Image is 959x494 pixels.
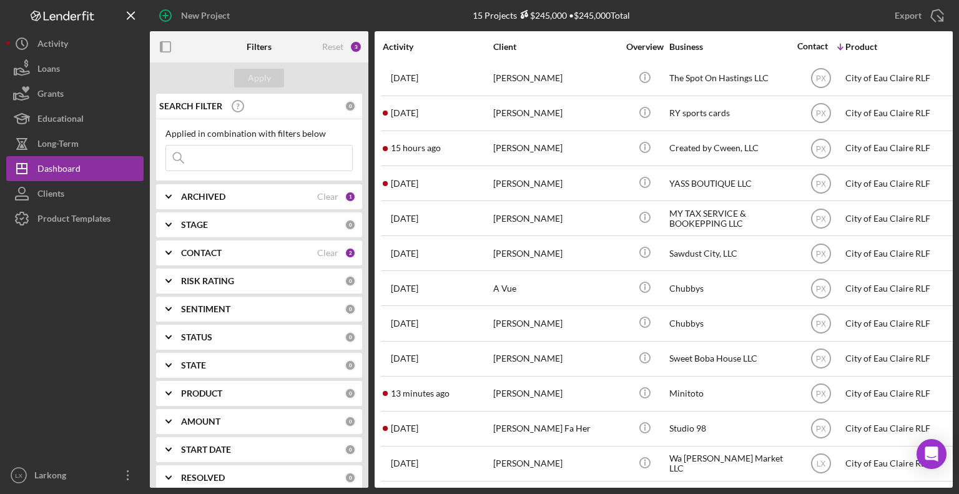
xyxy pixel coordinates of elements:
[391,179,418,189] time: 2025-09-08 18:38
[6,463,144,488] button: LXLarkong [PERSON_NAME]
[895,3,922,28] div: Export
[345,416,356,427] div: 0
[345,304,356,315] div: 0
[815,390,825,398] text: PX
[493,237,618,270] div: [PERSON_NAME]
[6,81,144,106] button: Grants
[493,272,618,305] div: A Vue
[6,106,144,131] button: Educational
[669,97,794,130] div: RY sports cards
[37,206,111,234] div: Product Templates
[669,237,794,270] div: Sawdust City, LLC
[493,377,618,410] div: [PERSON_NAME]
[383,42,492,52] div: Activity
[391,423,418,433] time: 2025-09-11 17:26
[669,167,794,200] div: YASS BOUTIQUE LLC
[669,447,794,480] div: Wa [PERSON_NAME] Market LLC
[181,445,231,455] b: START DATE
[345,388,356,399] div: 0
[815,144,825,153] text: PX
[345,472,356,483] div: 0
[181,192,225,202] b: ARCHIVED
[391,108,418,118] time: 2025-09-08 19:18
[345,219,356,230] div: 0
[345,275,356,287] div: 0
[317,192,338,202] div: Clear
[181,3,230,28] div: New Project
[669,62,794,95] div: The Spot On Hastings LLC
[181,360,206,370] b: STATE
[350,41,362,53] div: 3
[391,73,418,83] time: 2025-07-17 23:29
[493,167,618,200] div: [PERSON_NAME]
[669,42,794,52] div: Business
[181,332,212,342] b: STATUS
[669,307,794,340] div: Chubbys
[493,447,618,480] div: [PERSON_NAME]
[345,444,356,455] div: 0
[234,69,284,87] button: Apply
[815,179,825,188] text: PX
[391,284,418,294] time: 2025-07-23 16:04
[165,129,353,139] div: Applied in combination with filters below
[391,249,418,259] time: 2025-07-24 17:26
[391,319,418,329] time: 2025-07-30 17:23
[391,214,418,224] time: 2025-08-11 18:49
[181,473,225,483] b: RESOLVED
[181,276,234,286] b: RISK RATING
[815,284,825,293] text: PX
[493,342,618,375] div: [PERSON_NAME]
[669,342,794,375] div: Sweet Boba House LLC
[248,69,271,87] div: Apply
[37,131,79,159] div: Long-Term
[37,81,64,109] div: Grants
[815,249,825,258] text: PX
[6,181,144,206] button: Clients
[181,417,220,427] b: AMOUNT
[669,202,794,235] div: MY TAX SERVICE & BOOKEPPING LLC
[345,101,356,112] div: 0
[37,156,81,184] div: Dashboard
[345,191,356,202] div: 1
[391,458,418,468] time: 2025-07-30 15:42
[37,31,68,59] div: Activity
[6,206,144,231] button: Product Templates
[322,42,343,52] div: Reset
[345,332,356,343] div: 0
[391,388,450,398] time: 2025-09-15 15:29
[37,56,60,84] div: Loans
[391,353,418,363] time: 2025-09-08 18:25
[391,143,441,153] time: 2025-09-15 01:10
[493,132,618,165] div: [PERSON_NAME]
[181,248,222,258] b: CONTACT
[917,439,947,469] div: Open Intercom Messenger
[882,3,953,28] button: Export
[517,10,567,21] div: $245,000
[669,132,794,165] div: Created by Cween, LLC
[815,74,825,83] text: PX
[493,42,618,52] div: Client
[815,320,825,329] text: PX
[6,131,144,156] button: Long-Term
[345,247,356,259] div: 2
[15,472,22,479] text: LX
[815,214,825,223] text: PX
[493,412,618,445] div: [PERSON_NAME] Fa Her
[150,3,242,28] button: New Project
[181,304,230,314] b: SENTIMENT
[159,101,222,111] b: SEARCH FILTER
[493,202,618,235] div: [PERSON_NAME]
[247,42,272,52] b: Filters
[493,307,618,340] div: [PERSON_NAME]
[37,181,64,209] div: Clients
[815,355,825,363] text: PX
[816,460,825,468] text: LX
[6,31,144,56] button: Activity
[797,41,828,51] div: Contact
[6,56,144,81] button: Loans
[181,388,222,398] b: PRODUCT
